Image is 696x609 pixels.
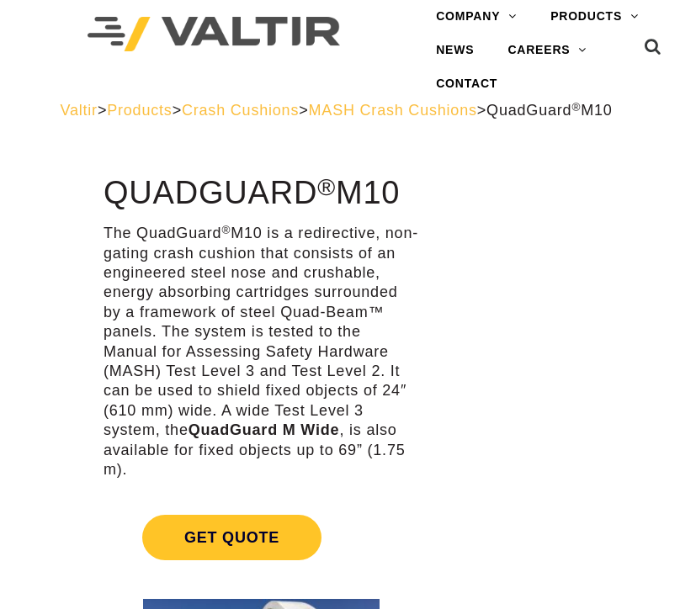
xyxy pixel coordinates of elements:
sup: ® [317,173,336,200]
h1: QuadGuard M10 [104,176,418,211]
a: Products [107,102,172,119]
span: Get Quote [142,515,321,560]
strong: QuadGuard M Wide [189,421,340,438]
a: MASH Crash Cushions [309,102,477,119]
span: QuadGuard M10 [486,102,612,119]
sup: ® [571,101,581,114]
p: The QuadGuard M10 is a redirective, non-gating crash cushion that consists of an engineered steel... [104,224,418,479]
a: Get Quote [104,495,418,580]
a: NEWS [419,34,491,67]
a: CONTACT [419,67,514,101]
div: > > > > [60,101,635,120]
sup: ® [221,224,231,236]
a: Crash Cushions [182,102,299,119]
img: Valtir [88,17,340,51]
a: Valtir [60,102,97,119]
a: CAREERS [491,34,603,67]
